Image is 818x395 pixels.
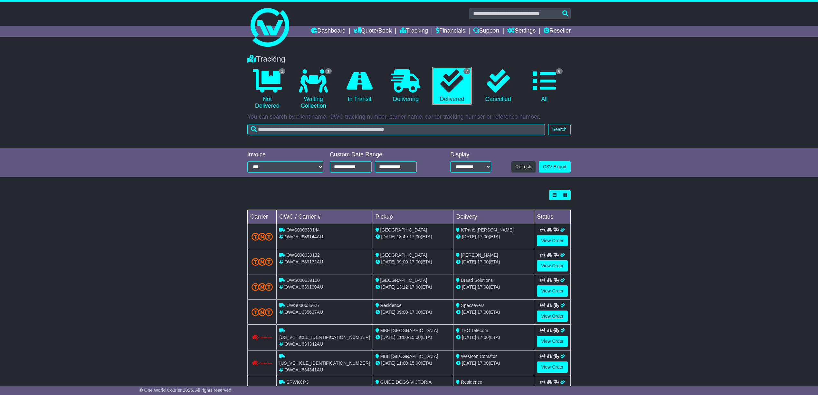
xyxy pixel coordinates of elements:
span: 13:12 [397,284,408,290]
td: Pickup [373,210,453,224]
a: 8 All [525,67,564,105]
span: Specsavers [461,303,484,308]
a: View Order [537,361,568,373]
span: [US_VEHICLE_IDENTIFICATION_NUMBER] [279,335,370,340]
span: [DATE] [381,360,395,366]
span: Westcon Comstor [461,354,497,359]
span: OWCAU639132AU [284,259,323,264]
span: 13:49 [397,234,408,239]
span: 09:00 [397,259,408,264]
button: Refresh [511,161,536,173]
span: [GEOGRAPHIC_DATA] [380,278,427,283]
span: [DATE] [381,259,395,264]
div: Tracking [244,54,574,64]
span: [DATE] [462,310,476,315]
p: You can search by client name, OWC tracking number, carrier name, carrier tracking number or refe... [247,114,571,121]
div: - (ETA) [376,259,451,265]
span: [DATE] [381,234,395,239]
span: [DATE] [462,360,476,366]
span: 17:00 [477,284,489,290]
a: In Transit [340,67,379,105]
span: Residence [461,380,482,385]
span: [DATE] [462,259,476,264]
span: [DATE] [381,310,395,315]
div: Custom Date Range [330,151,433,158]
button: Search [548,124,571,135]
div: - (ETA) [376,233,451,240]
span: [DATE] [462,234,476,239]
span: OWS000639100 [286,278,320,283]
a: View Order [537,235,568,246]
span: 11:00 [397,335,408,340]
span: [DATE] [381,335,395,340]
span: [DATE] [462,335,476,340]
img: TNT_Domestic.png [252,308,273,316]
span: 17:00 [409,284,421,290]
span: 15:00 [409,335,421,340]
span: 17:00 [477,360,489,366]
span: OWS000635627 [286,303,320,308]
a: Settings [507,26,536,37]
a: Delivering [386,67,425,105]
span: K'Pane [PERSON_NAME] [461,227,514,232]
img: Couriers_Please.png [252,360,273,367]
span: 7 [463,68,470,74]
a: Cancelled [478,67,518,105]
div: - (ETA) [376,334,451,341]
span: [US_VEHICLE_IDENTIFICATION_NUMBER] [279,360,370,366]
div: (ETA) [456,309,531,316]
a: Financials [436,26,465,37]
span: OWCAU639100AU [284,284,323,290]
span: 8 [556,68,563,74]
span: 09:00 [397,310,408,315]
span: SRWKCP3 [286,380,309,385]
a: 7 Delivered [432,67,472,105]
span: 15:00 [409,360,421,366]
span: OWCAU635627AU [284,310,323,315]
span: 17:00 [477,234,489,239]
a: CSV Export [539,161,571,173]
span: 17:00 [409,259,421,264]
span: OWS000639132 [286,252,320,258]
span: MBE [GEOGRAPHIC_DATA] [380,354,438,359]
a: Tracking [400,26,428,37]
div: - (ETA) [376,360,451,367]
img: Couriers_Please.png [252,334,273,341]
span: 1 [325,68,332,74]
div: Display [450,151,491,158]
span: Bread Solutions [461,278,493,283]
div: (ETA) [456,284,531,291]
td: Delivery [453,210,534,224]
span: OWCAU634342AU [284,341,323,347]
span: [PERSON_NAME] [461,252,498,258]
span: 17:00 [477,310,489,315]
td: Carrier [248,210,277,224]
span: © One World Courier 2025. All rights reserved. [139,388,233,393]
span: TPG Telecom [461,328,488,333]
img: TNT_Domestic.png [252,258,273,266]
span: 17:00 [409,310,421,315]
div: Invoice [247,151,323,158]
span: [DATE] [462,284,476,290]
img: TNT_Domestic.png [252,283,273,291]
span: 17:00 [477,335,489,340]
span: Residence [380,303,402,308]
a: Reseller [544,26,571,37]
span: GUIDE DOGS VICTORIA [380,380,432,385]
img: TNT_Domestic.png [252,233,273,241]
span: 1 [279,68,286,74]
span: OWCAU639144AU [284,234,323,239]
td: Status [534,210,571,224]
div: - (ETA) [376,284,451,291]
div: - (ETA) [376,309,451,316]
div: (ETA) [456,259,531,265]
a: View Order [537,260,568,272]
span: [GEOGRAPHIC_DATA] [380,227,427,232]
a: Dashboard [311,26,346,37]
span: 17:00 [477,259,489,264]
a: Support [473,26,499,37]
div: (ETA) [456,360,531,367]
span: [DATE] [381,284,395,290]
a: View Order [537,336,568,347]
a: 1 Not Delivered [247,67,287,112]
